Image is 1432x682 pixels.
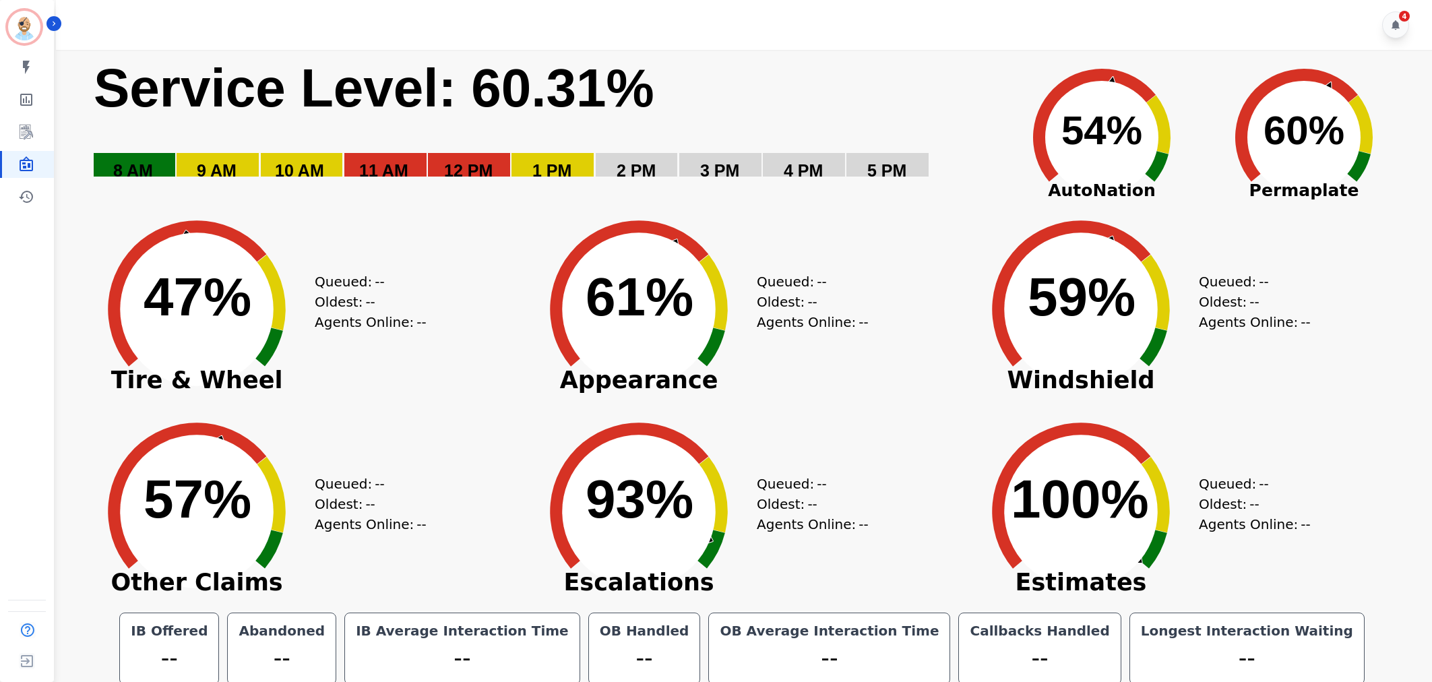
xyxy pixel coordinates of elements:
[717,640,941,676] div: --
[275,161,324,180] text: 10 AM
[1259,474,1268,494] span: --
[1199,312,1313,332] div: Agents Online:
[8,11,40,43] img: Bordered avatar
[757,292,858,312] div: Oldest:
[1001,178,1203,204] span: AutoNation
[1199,514,1313,534] div: Agents Online:
[1399,11,1410,22] div: 4
[963,373,1199,387] span: Windshield
[586,469,693,529] text: 93%
[416,514,426,534] span: --
[1264,108,1344,153] text: 60%
[1028,267,1135,327] text: 59%
[359,161,408,180] text: 11 AM
[1199,272,1300,292] div: Queued:
[967,621,1112,640] div: Callbacks Handled
[1301,514,1310,534] span: --
[967,640,1112,676] div: --
[597,621,692,640] div: OB Handled
[144,469,251,529] text: 57%
[521,373,757,387] span: Appearance
[859,514,868,534] span: --
[521,576,757,589] span: Escalations
[1061,108,1142,153] text: 54%
[963,576,1199,589] span: Estimates
[1138,640,1356,676] div: --
[807,494,817,514] span: --
[597,640,692,676] div: --
[1138,621,1356,640] div: Longest Interaction Waiting
[1249,292,1259,312] span: --
[315,474,416,494] div: Queued:
[859,312,868,332] span: --
[817,474,826,494] span: --
[1199,474,1300,494] div: Queued:
[353,621,571,640] div: IB Average Interaction Time
[1199,292,1300,312] div: Oldest:
[1259,272,1268,292] span: --
[113,161,153,180] text: 8 AM
[128,640,210,676] div: --
[79,576,315,589] span: Other Claims
[144,267,251,327] text: 47%
[784,161,823,180] text: 4 PM
[617,161,656,180] text: 2 PM
[94,58,654,118] text: Service Level: 60.31%
[92,55,998,200] svg: Service Level: 0%
[532,161,571,180] text: 1 PM
[1011,469,1149,529] text: 100%
[1249,494,1259,514] span: --
[128,621,210,640] div: IB Offered
[757,272,858,292] div: Queued:
[315,494,416,514] div: Oldest:
[444,161,493,180] text: 12 PM
[416,312,426,332] span: --
[365,292,375,312] span: --
[807,292,817,312] span: --
[867,161,906,180] text: 5 PM
[365,494,375,514] span: --
[757,494,858,514] div: Oldest:
[236,621,328,640] div: Abandoned
[757,514,871,534] div: Agents Online:
[717,621,941,640] div: OB Average Interaction Time
[315,514,429,534] div: Agents Online:
[1203,178,1405,204] span: Permaplate
[236,640,328,676] div: --
[1199,494,1300,514] div: Oldest:
[315,292,416,312] div: Oldest:
[586,267,693,327] text: 61%
[375,272,384,292] span: --
[353,640,571,676] div: --
[315,272,416,292] div: Queued:
[79,373,315,387] span: Tire & Wheel
[757,474,858,494] div: Queued:
[315,312,429,332] div: Agents Online:
[817,272,826,292] span: --
[700,161,739,180] text: 3 PM
[1301,312,1310,332] span: --
[375,474,384,494] span: --
[757,312,871,332] div: Agents Online:
[197,161,237,180] text: 9 AM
